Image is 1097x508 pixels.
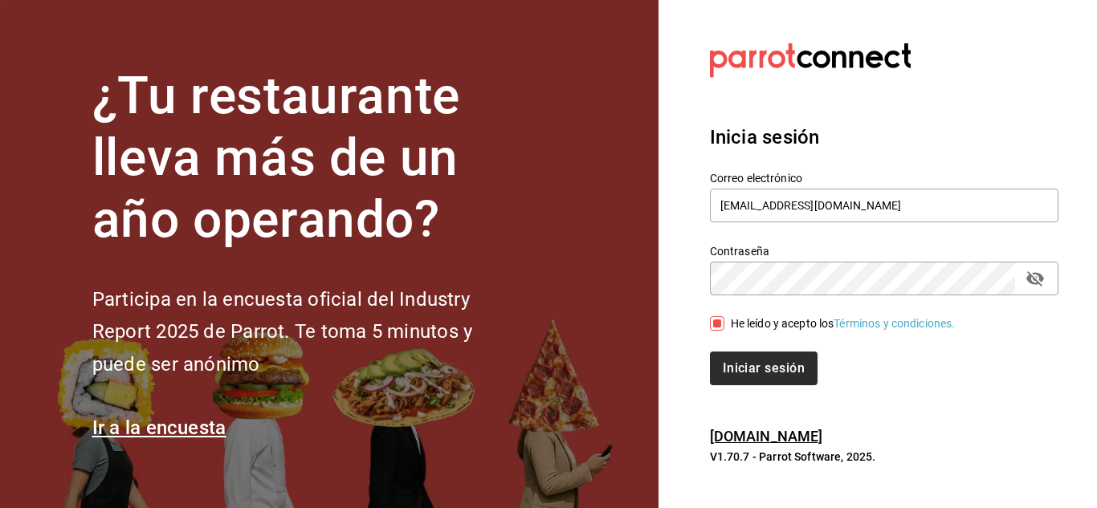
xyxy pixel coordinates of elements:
label: Correo electrónico [710,173,1058,184]
a: [DOMAIN_NAME] [710,428,823,445]
p: V1.70.7 - Parrot Software, 2025. [710,449,1058,465]
a: Ir a la encuesta [92,417,226,439]
label: Contraseña [710,246,1058,257]
a: Términos y condiciones. [834,317,955,330]
h1: ¿Tu restaurante lleva más de un año operando? [92,66,526,250]
button: passwordField [1022,265,1049,292]
h3: Inicia sesión [710,123,1058,152]
button: Iniciar sesión [710,352,818,385]
input: Ingresa tu correo electrónico [710,189,1058,222]
div: He leído y acepto los [731,315,956,332]
h2: Participa en la encuesta oficial del Industry Report 2025 de Parrot. Te toma 5 minutos y puede se... [92,283,526,381]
